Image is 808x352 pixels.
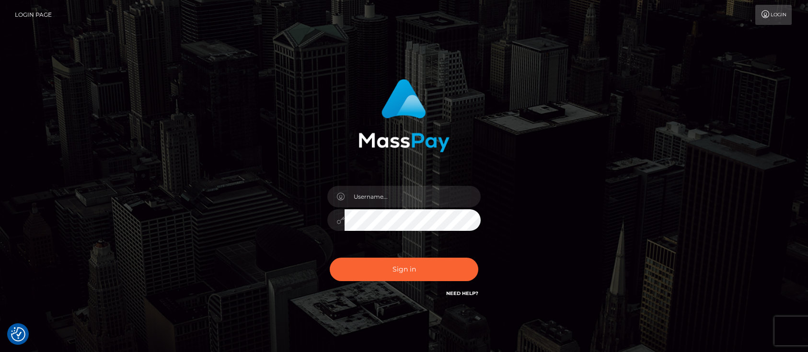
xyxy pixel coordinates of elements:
img: Revisit consent button [11,327,25,341]
a: Need Help? [446,290,478,296]
a: Login [755,5,792,25]
button: Sign in [330,258,478,281]
button: Consent Preferences [11,327,25,341]
a: Login Page [15,5,52,25]
input: Username... [345,186,481,207]
img: MassPay Login [358,79,450,152]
